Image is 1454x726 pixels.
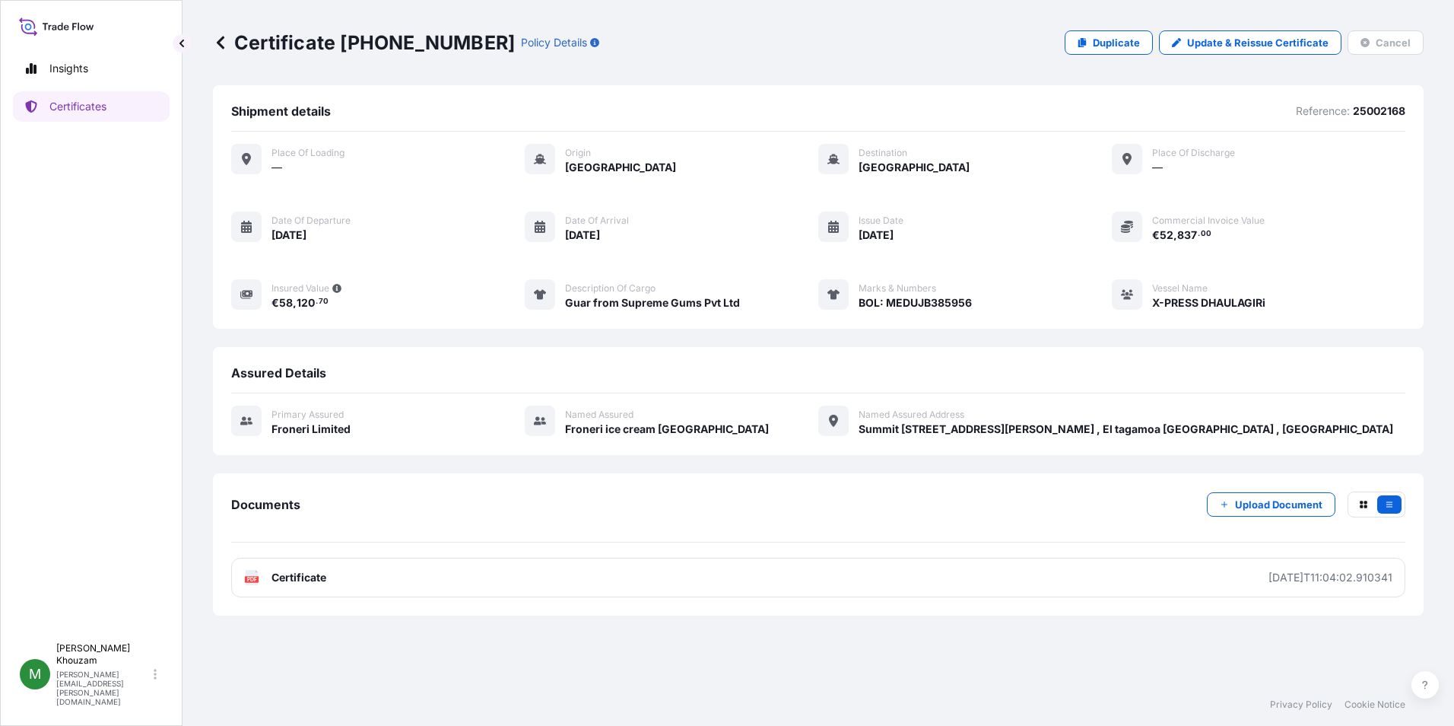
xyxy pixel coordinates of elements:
p: Reference: [1296,103,1350,119]
span: — [271,160,282,175]
span: 58 [279,298,293,308]
span: 837 [1177,230,1197,240]
span: Guar from Supreme Gums Pvt Ltd [565,295,740,310]
p: 25002168 [1353,103,1405,119]
span: Froneri ice cream [GEOGRAPHIC_DATA] [565,422,769,437]
button: Cancel [1348,30,1424,55]
span: Assured Details [231,365,326,381]
span: [GEOGRAPHIC_DATA] [859,160,970,175]
span: Froneri Limited [271,422,351,437]
text: PDF [247,577,257,582]
span: Named Assured [565,409,633,421]
p: Update & Reissue Certificate [1187,35,1329,50]
span: Primary assured [271,409,344,421]
p: Duplicate [1093,35,1140,50]
span: X-PRESS DHAULAGIRi [1152,295,1265,310]
span: € [271,298,279,308]
p: Cancel [1376,35,1411,50]
span: Summit [STREET_ADDRESS][PERSON_NAME] , El tagamoa [GEOGRAPHIC_DATA] , [GEOGRAPHIC_DATA] [859,422,1393,437]
span: [DATE] [565,228,600,243]
span: . [1198,231,1200,237]
span: Destination [859,147,907,159]
p: Certificates [49,99,106,114]
a: Insights [13,53,170,84]
p: [PERSON_NAME][EMAIL_ADDRESS][PERSON_NAME][DOMAIN_NAME] [56,670,151,706]
span: BOL: MEDUJB385956 [859,295,972,310]
span: 120 [297,298,315,308]
a: Certificates [13,91,170,122]
span: Issue Date [859,215,903,227]
span: . [316,299,318,304]
p: Upload Document [1235,497,1322,512]
div: [DATE]T11:04:02.910341 [1268,570,1392,585]
p: [PERSON_NAME] Khouzam [56,642,151,667]
a: Update & Reissue Certificate [1159,30,1341,55]
p: Certificate [PHONE_NUMBER] [213,30,515,55]
span: 70 [319,299,329,304]
span: [DATE] [271,228,306,243]
span: Documents [231,497,300,512]
span: — [1152,160,1163,175]
span: 52 [1160,230,1173,240]
span: Commercial Invoice Value [1152,215,1265,227]
span: Place of discharge [1152,147,1235,159]
a: Duplicate [1065,30,1153,55]
span: € [1152,230,1160,240]
span: Place of Loading [271,147,344,159]
span: M [29,667,41,682]
p: Policy Details [521,35,587,50]
span: Description of cargo [565,282,656,295]
span: Certificate [271,570,326,585]
p: Insights [49,61,88,76]
span: [DATE] [859,228,894,243]
a: Privacy Policy [1270,699,1332,711]
span: Named Assured Address [859,409,964,421]
span: 00 [1201,231,1211,237]
button: Upload Document [1207,492,1335,517]
span: [GEOGRAPHIC_DATA] [565,160,676,175]
span: Marks & Numbers [859,282,936,295]
span: Date of departure [271,215,351,227]
span: , [1173,230,1177,240]
span: Shipment details [231,103,331,119]
a: Cookie Notice [1344,699,1405,711]
span: Vessel Name [1152,282,1208,295]
span: Date of arrival [565,215,629,227]
span: Origin [565,147,591,159]
span: Insured Value [271,282,329,295]
span: , [293,298,297,308]
a: PDFCertificate[DATE]T11:04:02.910341 [231,558,1405,597]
